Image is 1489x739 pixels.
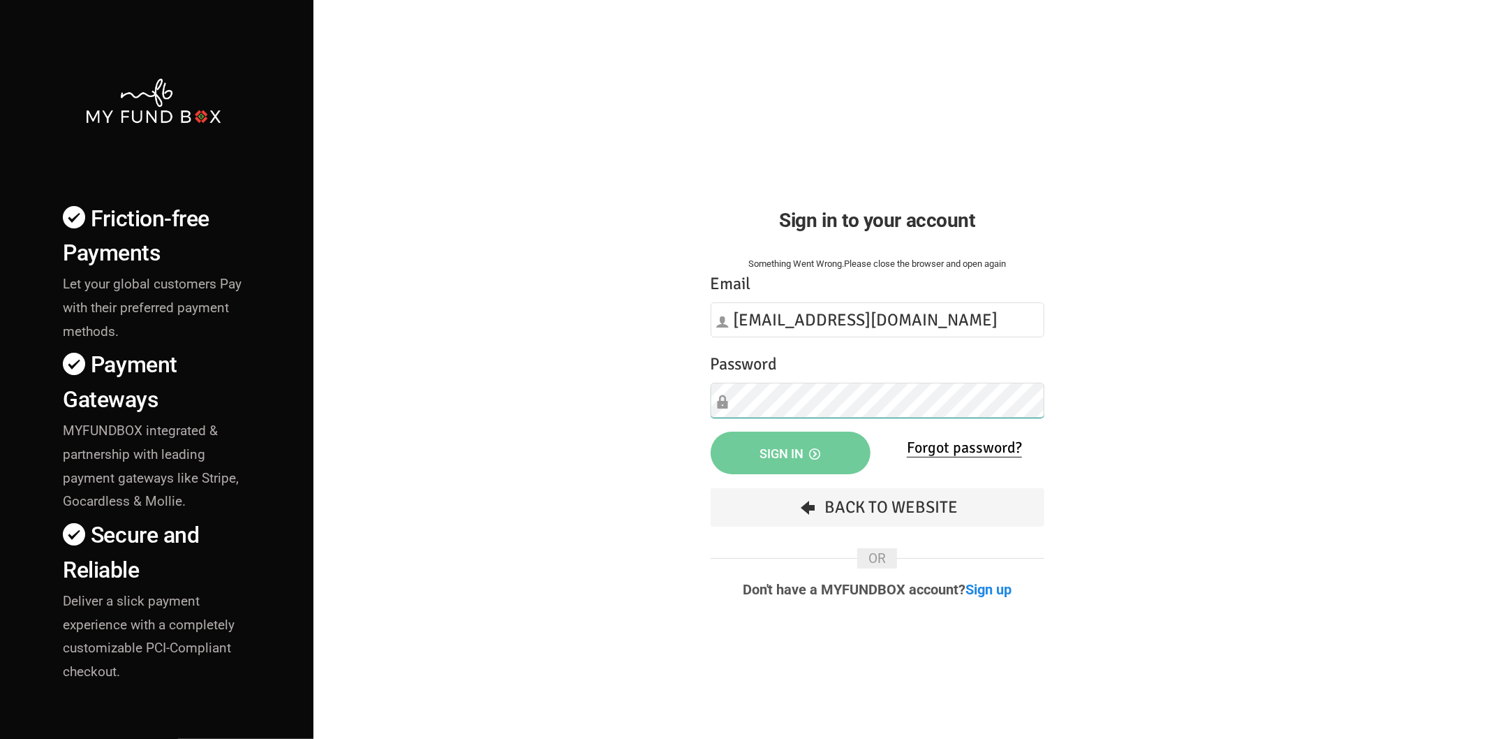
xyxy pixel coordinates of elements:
span: Sign in [760,446,821,461]
img: mfbwhite.png [84,77,223,125]
span: Let your global customers Pay with their preferred payment methods. [63,276,242,339]
h4: Secure and Reliable [63,518,258,587]
input: Email [711,302,1044,337]
label: Email [711,271,751,297]
button: Sign in [711,432,871,474]
h4: Payment Gateways [63,348,258,416]
span: MYFUNDBOX integrated & partnership with leading payment gateways like Stripe, Gocardless & Mollie. [63,423,239,510]
a: Forgot password? [907,438,1022,458]
label: Password [711,351,778,377]
a: Back To Website [711,488,1044,527]
span: OR [857,548,897,569]
a: Sign up [966,581,1012,598]
p: Don't have a MYFUNDBOX account? [711,583,1044,597]
div: Something Went Wrong.Please close the browser and open again [711,257,1044,271]
h4: Friction-free Payments [63,202,258,270]
span: Deliver a slick payment experience with a completely customizable PCI-Compliant checkout. [63,593,235,680]
h2: Sign in to your account [711,205,1044,235]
